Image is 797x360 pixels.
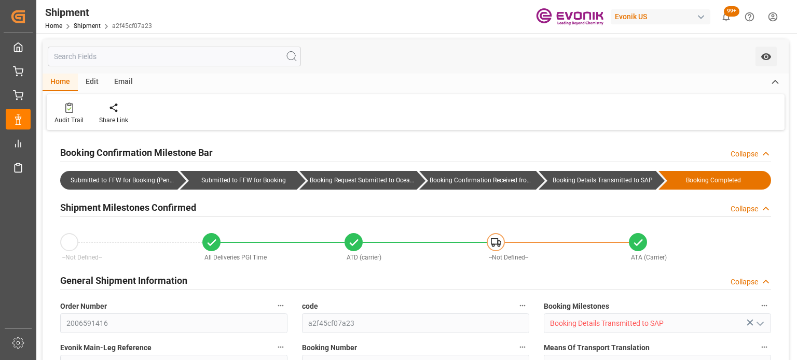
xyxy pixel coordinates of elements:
[54,116,84,125] div: Audit Trail
[45,22,62,30] a: Home
[106,74,141,91] div: Email
[310,171,417,190] div: Booking Request Submitted to Ocean Carrier
[419,171,537,190] div: Booking Confirmation Received from Ocean Carrier
[658,171,771,190] div: Booking Completed
[489,254,528,261] span: --Not Defined--
[99,116,128,125] div: Share Link
[180,171,297,190] div: Submitted to FFW for Booking
[71,171,177,190] div: Submitted to FFW for Booking (Pending)
[60,171,177,190] div: Submitted to FFW for Booking (Pending)
[274,340,287,354] button: Evonik Main-Leg Reference
[274,299,287,312] button: Order Number
[302,342,357,353] span: Booking Number
[669,171,759,190] div: Booking Completed
[758,340,771,354] button: Means Of Transport Translation
[752,315,767,332] button: open menu
[611,7,714,26] button: Evonik US
[299,171,417,190] div: Booking Request Submitted to Ocean Carrier
[544,301,609,312] span: Booking Milestones
[731,277,758,287] div: Collapse
[516,299,529,312] button: code
[60,273,187,287] h2: General Shipment Information
[755,47,777,66] button: open menu
[204,254,267,261] span: All Deliveries PGI Time
[549,171,656,190] div: Booking Details Transmitted to SAP
[60,342,152,353] span: Evonik Main-Leg Reference
[544,342,650,353] span: Means Of Transport Translation
[78,74,106,91] div: Edit
[758,299,771,312] button: Booking Milestones
[539,171,656,190] div: Booking Details Transmitted to SAP
[714,5,738,28] button: show 100 new notifications
[190,171,297,190] div: Submitted to FFW for Booking
[60,301,107,312] span: Order Number
[738,5,761,28] button: Help Center
[536,8,603,26] img: Evonik-brand-mark-Deep-Purple-RGB.jpeg_1700498283.jpeg
[302,301,318,312] span: code
[60,200,196,214] h2: Shipment Milestones Confirmed
[45,5,152,20] div: Shipment
[430,171,537,190] div: Booking Confirmation Received from Ocean Carrier
[516,340,529,354] button: Booking Number
[43,74,78,91] div: Home
[724,6,739,17] span: 99+
[611,9,710,24] div: Evonik US
[731,149,758,160] div: Collapse
[347,254,381,261] span: ATD (carrier)
[74,22,101,30] a: Shipment
[731,204,758,214] div: Collapse
[60,146,213,160] h2: Booking Confirmation Milestone Bar
[631,254,667,261] span: ATA (Carrier)
[62,254,102,261] span: --Not Defined--
[48,47,301,66] input: Search Fields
